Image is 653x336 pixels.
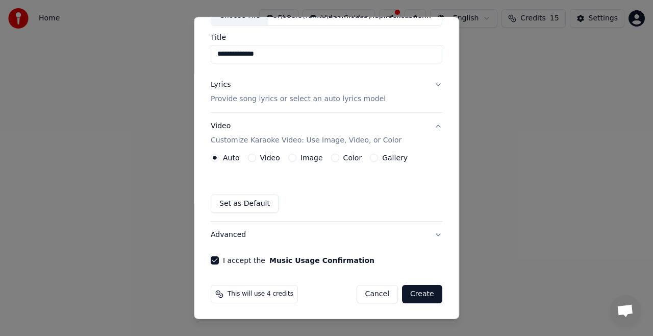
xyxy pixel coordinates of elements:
[211,34,442,41] label: Title
[343,154,362,161] label: Color
[211,80,231,90] div: Lyrics
[211,71,442,112] button: LyricsProvide song lyrics or select an auto lyrics model
[211,121,401,146] div: Video
[357,285,398,303] button: Cancel
[211,222,442,248] button: Advanced
[211,195,279,213] button: Set as Default
[211,135,401,146] p: Customize Karaoke Video: Use Image, Video, or Color
[269,257,374,264] button: I accept the
[211,94,386,104] p: Provide song lyrics or select an auto lyrics model
[211,154,442,221] div: VideoCustomize Karaoke Video: Use Image, Video, or Color
[402,285,442,303] button: Create
[260,154,280,161] label: Video
[300,154,323,161] label: Image
[223,257,374,264] label: I accept the
[223,154,240,161] label: Auto
[382,154,408,161] label: Gallery
[211,113,442,154] button: VideoCustomize Karaoke Video: Use Image, Video, or Color
[228,290,293,298] span: This will use 4 credits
